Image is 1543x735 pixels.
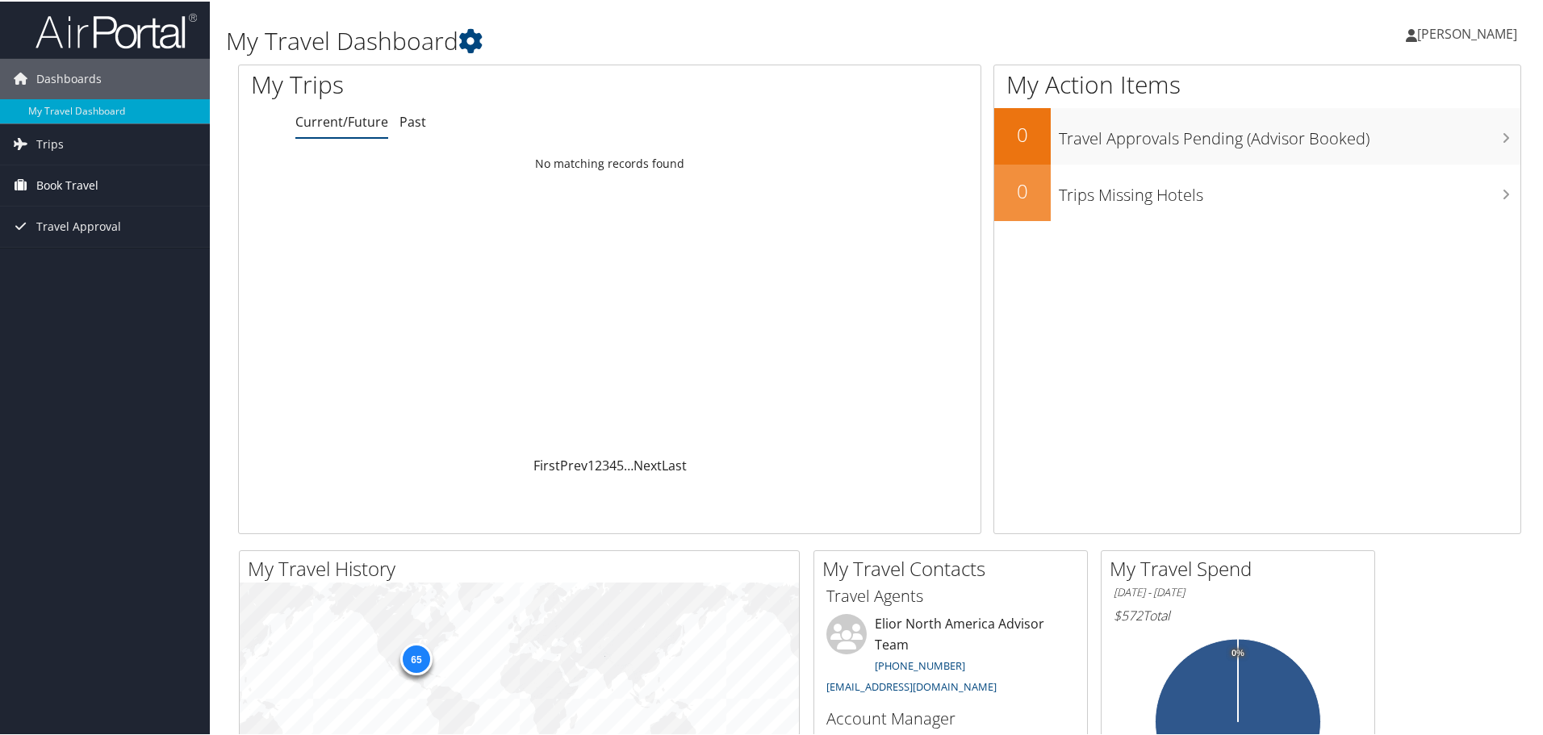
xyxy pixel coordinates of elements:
a: 1 [588,455,595,473]
h2: 0 [994,119,1051,147]
h2: My Travel History [248,553,799,581]
h2: My Travel Contacts [822,553,1087,581]
h2: My Travel Spend [1110,553,1374,581]
h3: Account Manager [826,706,1075,729]
td: No matching records found [239,148,981,177]
h1: My Action Items [994,66,1520,100]
div: 65 [399,641,432,674]
a: First [533,455,560,473]
a: Last [662,455,687,473]
a: 5 [617,455,624,473]
a: Prev [560,455,588,473]
span: … [624,455,634,473]
tspan: 0% [1231,647,1244,657]
a: 0Travel Approvals Pending (Advisor Booked) [994,106,1520,163]
span: Book Travel [36,164,98,204]
span: $572 [1114,605,1143,623]
h1: My Travel Dashboard [226,23,1098,56]
a: Current/Future [295,111,388,129]
span: Travel Approval [36,205,121,245]
span: Trips [36,123,64,163]
a: [EMAIL_ADDRESS][DOMAIN_NAME] [826,678,997,692]
a: [PHONE_NUMBER] [875,657,965,671]
a: Past [399,111,426,129]
a: 3 [602,455,609,473]
h3: Travel Agents [826,583,1075,606]
a: 0Trips Missing Hotels [994,163,1520,219]
span: [PERSON_NAME] [1417,23,1517,41]
li: Elior North America Advisor Team [818,612,1083,699]
h3: Trips Missing Hotels [1059,174,1520,205]
span: Dashboards [36,57,102,98]
a: 4 [609,455,617,473]
h2: 0 [994,176,1051,203]
h1: My Trips [251,66,659,100]
a: [PERSON_NAME] [1406,8,1533,56]
h3: Travel Approvals Pending (Advisor Booked) [1059,118,1520,148]
a: 2 [595,455,602,473]
a: Next [634,455,662,473]
img: airportal-logo.png [36,10,197,48]
h6: [DATE] - [DATE] [1114,583,1362,599]
h6: Total [1114,605,1362,623]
